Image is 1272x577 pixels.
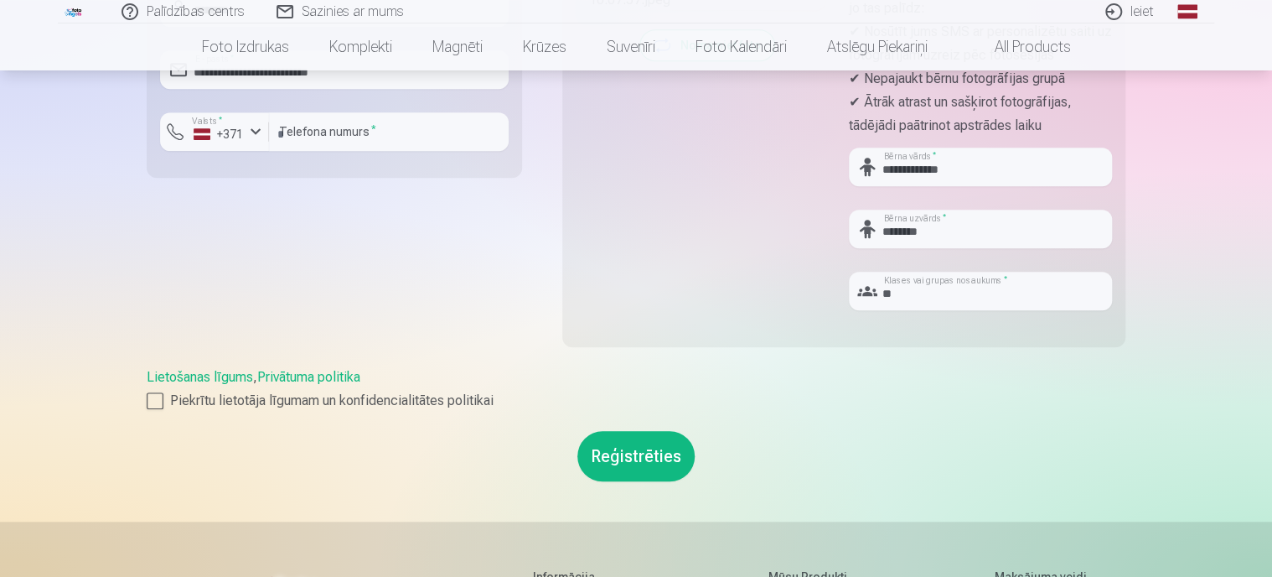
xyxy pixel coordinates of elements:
[503,23,587,70] a: Krūzes
[147,369,253,385] a: Lietošanas līgums
[65,7,83,17] img: /fa1
[948,23,1091,70] a: All products
[187,115,228,127] label: Valsts
[577,431,695,481] button: Reģistrēties
[309,23,412,70] a: Komplekti
[412,23,503,70] a: Magnēti
[849,67,1112,91] p: ✔ Nepajaukt bērnu fotogrāfijas grupā
[807,23,948,70] a: Atslēgu piekariņi
[147,391,1125,411] label: Piekrītu lietotāja līgumam un konfidencialitātes politikai
[257,369,360,385] a: Privātuma politika
[182,23,309,70] a: Foto izdrukas
[147,367,1125,411] div: ,
[194,126,244,143] div: +371
[849,91,1112,138] p: ✔ Ātrāk atrast un sašķirot fotogrāfijas, tādējādi paātrinot apstrādes laiku
[675,23,807,70] a: Foto kalendāri
[160,112,269,151] button: Valsts*+371
[587,23,675,70] a: Suvenīri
